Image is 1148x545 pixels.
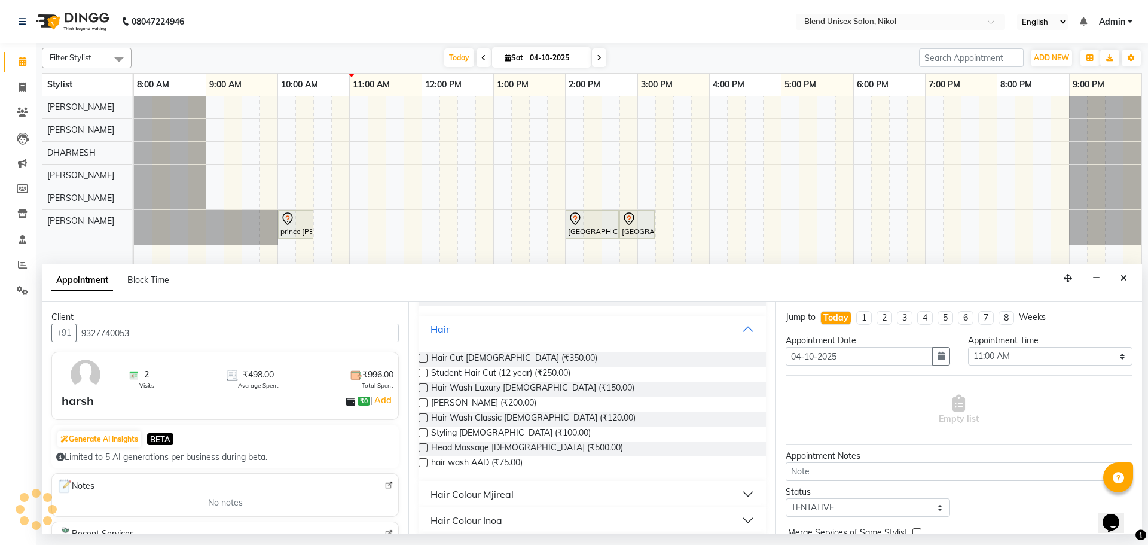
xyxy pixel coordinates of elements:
[823,312,848,324] div: Today
[68,357,103,392] img: avatar
[958,311,973,325] li: 6
[431,397,536,412] span: [PERSON_NAME] (₹200.00)
[362,369,393,381] span: ₹996.00
[56,451,394,464] div: Limited to 5 AI generations per business during beta.
[526,49,586,67] input: 2025-10-04
[1070,76,1107,93] a: 9:00 PM
[370,393,393,407] span: |
[917,311,933,325] li: 4
[854,76,891,93] a: 6:00 PM
[781,76,819,93] a: 5:00 PM
[788,526,908,541] span: Merge Services of Same Stylist
[51,311,399,324] div: Client
[431,352,597,367] span: Hair Cut [DEMOGRAPHIC_DATA] (₹350.00)
[786,311,816,324] div: Jump to
[638,76,676,93] a: 3:00 PM
[938,311,953,325] li: 5
[57,431,141,447] button: Generate AI Insights
[1034,53,1069,62] span: ADD NEW
[127,275,169,285] span: Block Time
[494,76,532,93] a: 1:00 PM
[939,395,979,425] span: Empty list
[134,76,172,93] a: 8:00 AM
[997,76,1035,93] a: 8:00 PM
[243,369,274,381] span: ₹498.00
[358,397,370,406] span: ₹0
[423,510,761,531] button: Hair Colour Inoa
[786,347,933,366] input: yyyy-mm-dd
[62,392,94,410] div: harsh
[362,381,393,390] span: Total Spent
[47,102,114,112] span: [PERSON_NAME]
[47,79,72,90] span: Stylist
[1115,269,1132,288] button: Close
[431,456,523,471] span: hair wash AAD (₹75.00)
[51,270,113,291] span: Appointment
[279,212,312,237] div: prince [PERSON_NAME], TK01, 10:00 AM-10:30 AM, [PERSON_NAME]
[968,334,1132,347] div: Appointment Time
[502,53,526,62] span: Sat
[786,334,950,347] div: Appointment Date
[47,215,114,226] span: [PERSON_NAME]
[350,76,393,93] a: 11:00 AM
[50,53,91,62] span: Filter Stylist
[76,324,399,342] input: Search by Name/Mobile/Email/Code
[1019,311,1046,324] div: Weeks
[431,442,623,456] span: Head Massage [DEMOGRAPHIC_DATA] (₹500.00)
[786,486,950,498] div: Status
[147,433,173,444] span: BETA
[423,483,761,505] button: Hair Colour Mjireal
[30,5,112,38] img: logo
[856,311,872,325] li: 1
[423,318,761,340] button: Hair
[926,76,963,93] a: 7:00 PM
[444,48,474,67] span: Today
[139,381,154,390] span: Visits
[430,513,502,528] div: Hair Colour Inoa
[567,212,618,237] div: [GEOGRAPHIC_DATA], TK02, 02:00 PM-02:45 PM, Hair Cut [DEMOGRAPHIC_DATA]
[566,76,603,93] a: 2:00 PM
[978,311,994,325] li: 7
[238,381,279,390] span: Average Spent
[430,322,450,336] div: Hair
[47,170,114,181] span: [PERSON_NAME]
[373,393,393,407] a: Add
[57,527,134,541] span: Recent Services
[431,367,570,382] span: Student Hair Cut (12 year) (₹250.00)
[51,324,77,342] button: +91
[1098,497,1136,533] iframe: chat widget
[430,487,514,501] div: Hair Colour Mjireal
[278,76,321,93] a: 10:00 AM
[206,76,245,93] a: 9:00 AM
[422,76,465,93] a: 12:00 PM
[208,497,243,509] span: No notes
[47,147,96,158] span: DHARMESH
[710,76,747,93] a: 4:00 PM
[431,382,634,397] span: Hair Wash Luxury [DEMOGRAPHIC_DATA] (₹150.00)
[144,369,149,381] span: 2
[999,311,1014,325] li: 8
[57,479,94,494] span: Notes
[1031,50,1072,66] button: ADD NEW
[132,5,184,38] b: 08047224946
[431,412,636,427] span: Hair Wash Classic [DEMOGRAPHIC_DATA] (₹120.00)
[621,212,654,237] div: [GEOGRAPHIC_DATA], TK02, 02:45 PM-03:15 PM, [PERSON_NAME]
[786,450,1132,462] div: Appointment Notes
[47,193,114,203] span: [PERSON_NAME]
[919,48,1024,67] input: Search Appointment
[877,311,892,325] li: 2
[1099,16,1125,28] span: Admin
[897,311,912,325] li: 3
[47,124,114,135] span: [PERSON_NAME]
[431,427,591,442] span: Styling [DEMOGRAPHIC_DATA] (₹100.00)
